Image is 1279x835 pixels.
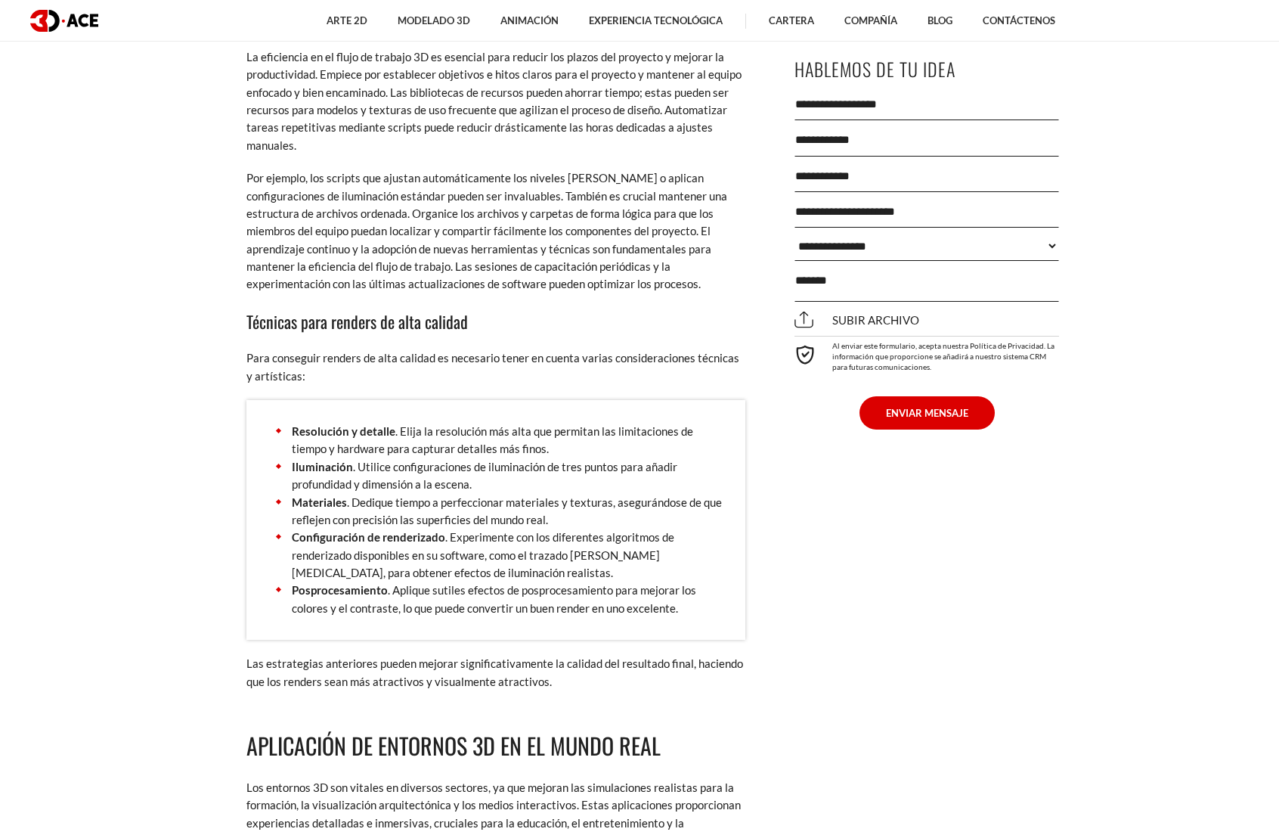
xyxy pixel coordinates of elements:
[859,396,995,430] button: ENVIAR MENSAJE
[292,583,696,614] font: . Aplique sutiles efectos de posprocesamiento para mejorar los colores y el contraste, lo que pue...
[292,495,347,509] font: Materiales
[246,50,742,152] font: La eficiencia en el flujo de trabajo 3D es esencial para reducir los plazos del proyecto y mejora...
[246,657,743,688] font: Las estrategias anteriores pueden mejorar significativamente la calidad del resultado final, haci...
[292,530,445,544] font: Configuración de renderizado
[500,14,559,26] font: Animación
[769,14,814,26] font: Cartera
[292,530,674,579] font: . Experimente con los diferentes algoritmos de renderizado disponibles en su software, como el tr...
[292,424,395,438] font: Resolución y detalle
[30,10,98,32] img: logotipo oscuro
[589,14,723,26] font: Experiencia tecnológica
[844,14,897,26] font: Compañía
[398,14,470,26] font: Modelado 3D
[983,14,1055,26] font: Contáctenos
[292,424,693,455] font: . Elija la resolución más alta que permitan las limitaciones de tiempo y hardware para capturar d...
[794,55,955,82] font: Hablemos de tu idea
[246,309,468,334] font: Técnicas para renders de alta calidad
[886,407,968,419] font: ENVIAR MENSAJE
[292,583,388,597] font: Posprocesamiento
[246,351,739,382] font: Para conseguir renders de alta calidad es necesario tener en cuenta varias consideraciones técnic...
[832,313,919,327] font: Subir archivo
[246,171,727,290] font: Por ejemplo, los scripts que ajustan automáticamente los niveles [PERSON_NAME] o aplican configur...
[292,460,353,473] font: Iluminación
[928,14,952,26] font: Blog
[292,495,722,526] font: . Dedique tiempo a perfeccionar materiales y texturas, asegurándose de que reflejen con precisión...
[292,460,677,491] font: . Utilice configuraciones de iluminación de tres puntos para añadir profundidad y dimensión a la ...
[327,14,367,26] font: Arte 2D
[832,341,1054,371] font: Al enviar este formulario, acepta nuestra Política de Privacidad. La información que proporcione ...
[246,728,661,762] font: Aplicación de entornos 3D en el mundo real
